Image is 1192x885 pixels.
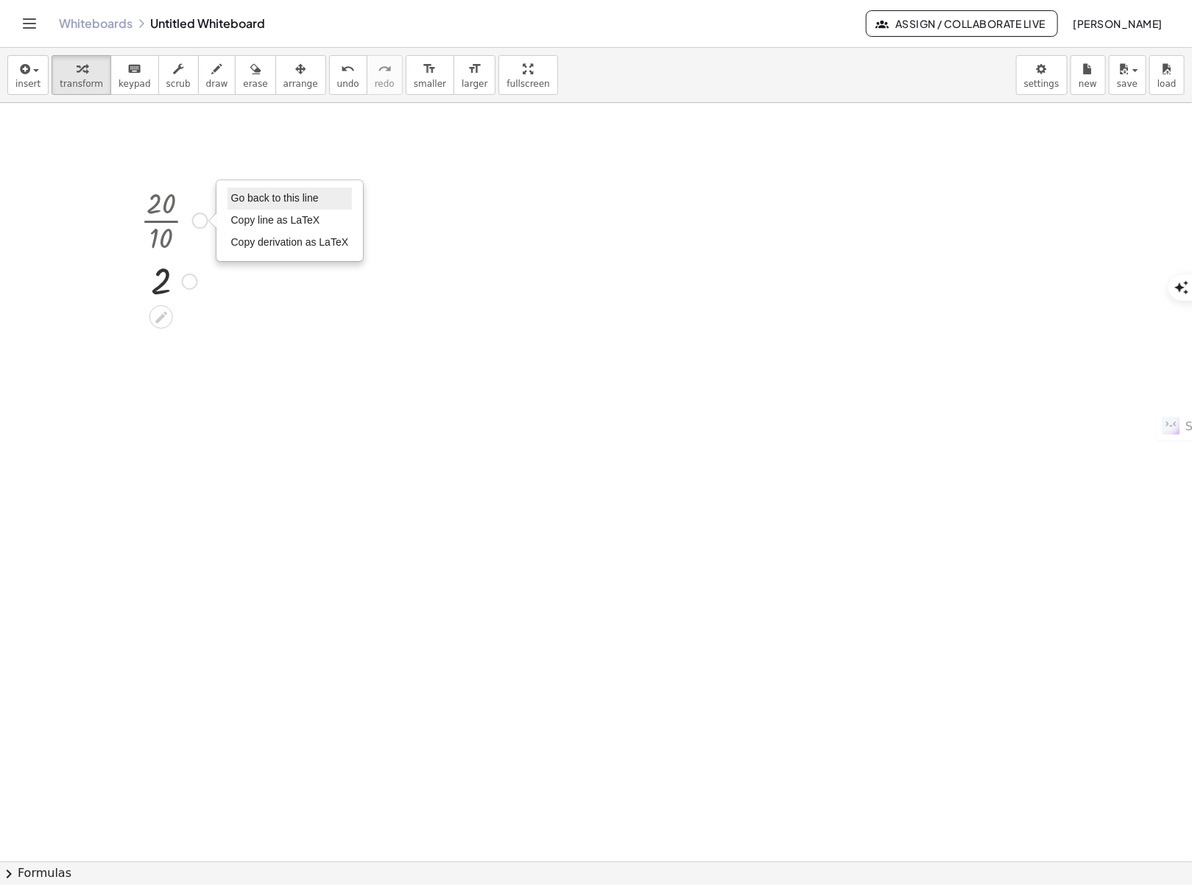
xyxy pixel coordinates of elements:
button: Toggle navigation [18,12,41,35]
span: new [1079,79,1097,89]
button: draw [198,55,236,95]
button: undoundo [329,55,367,95]
span: save [1117,79,1138,89]
button: transform [52,55,111,95]
a: Whiteboards [59,16,133,31]
span: smaller [414,79,446,89]
i: format_size [423,60,437,78]
span: larger [462,79,487,89]
button: new [1071,55,1106,95]
span: fullscreen [507,79,549,89]
span: keypad [119,79,151,89]
i: keyboard [127,60,141,78]
span: erase [243,79,267,89]
span: arrange [283,79,318,89]
span: settings [1024,79,1059,89]
span: undo [337,79,359,89]
button: scrub [158,55,199,95]
button: load [1149,55,1185,95]
i: format_size [468,60,482,78]
button: keyboardkeypad [110,55,159,95]
span: load [1157,79,1177,89]
span: Copy line as LaTeX [231,214,320,226]
button: redoredo [367,55,403,95]
span: Copy derivation as LaTeX [231,236,349,248]
div: Edit math [149,305,173,329]
button: arrange [275,55,326,95]
span: draw [206,79,228,89]
span: Go back to this line [231,192,319,204]
span: transform [60,79,103,89]
i: undo [341,60,355,78]
button: format_sizesmaller [406,55,454,95]
button: erase [235,55,275,95]
span: insert [15,79,40,89]
button: insert [7,55,49,95]
span: Assign / Collaborate Live [878,17,1045,30]
button: fullscreen [498,55,557,95]
button: [PERSON_NAME] [1061,10,1174,37]
span: redo [375,79,395,89]
button: save [1109,55,1146,95]
button: format_sizelarger [454,55,496,95]
button: Assign / Collaborate Live [866,10,1058,37]
i: redo [378,60,392,78]
span: [PERSON_NAME] [1073,17,1163,30]
button: settings [1016,55,1068,95]
span: scrub [166,79,191,89]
